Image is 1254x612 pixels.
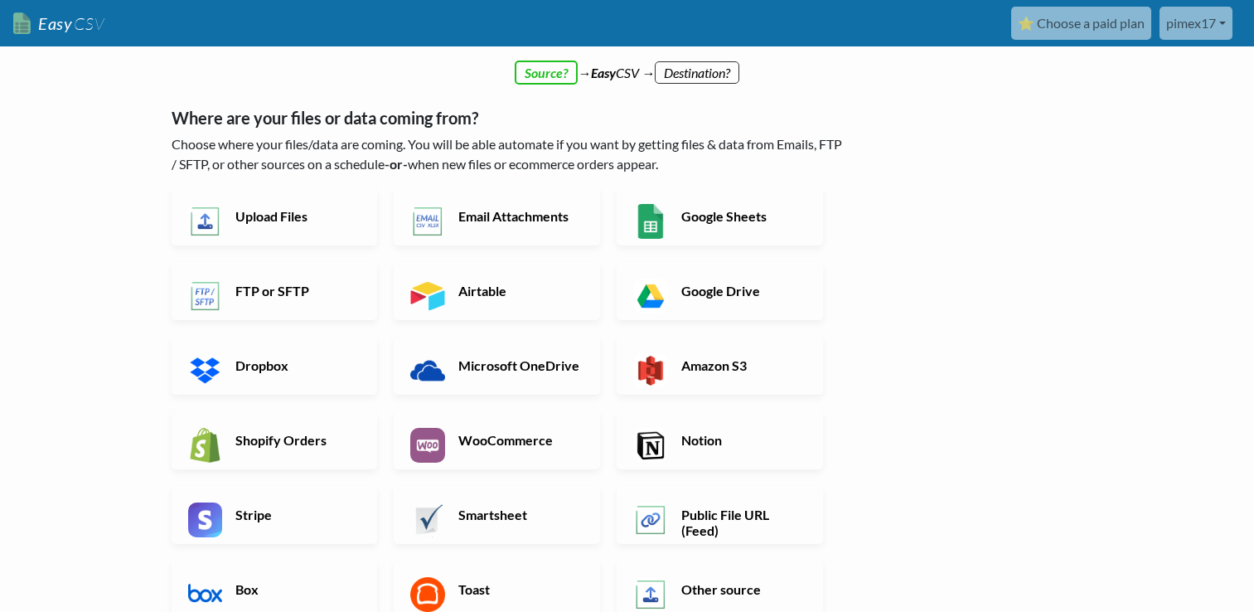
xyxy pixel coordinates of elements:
[410,353,445,388] img: Microsoft OneDrive App & API
[617,486,823,544] a: Public File URL (Feed)
[454,283,584,299] h6: Airtable
[617,187,823,245] a: Google Sheets
[410,279,445,313] img: Airtable App & API
[231,507,361,522] h6: Stripe
[231,581,361,597] h6: Box
[410,577,445,612] img: Toast App & API
[385,156,408,172] b: -or-
[394,486,600,544] a: Smartsheet
[454,581,584,597] h6: Toast
[394,262,600,320] a: Airtable
[394,337,600,395] a: Microsoft OneDrive
[410,428,445,463] img: WooCommerce App & API
[677,283,807,299] h6: Google Drive
[633,428,668,463] img: Notion App & API
[172,187,378,245] a: Upload Files
[172,411,378,469] a: Shopify Orders
[172,486,378,544] a: Stripe
[231,357,361,373] h6: Dropbox
[155,46,1100,83] div: → CSV →
[172,262,378,320] a: FTP or SFTP
[1011,7,1151,40] a: ⭐ Choose a paid plan
[617,262,823,320] a: Google Drive
[633,503,668,537] img: Public File URL App & API
[188,353,223,388] img: Dropbox App & API
[677,357,807,373] h6: Amazon S3
[72,13,104,34] span: CSV
[677,432,807,448] h6: Notion
[188,204,223,239] img: Upload Files App & API
[188,577,223,612] img: Box App & API
[617,411,823,469] a: Notion
[454,208,584,224] h6: Email Attachments
[394,187,600,245] a: Email Attachments
[633,353,668,388] img: Amazon S3 App & API
[454,432,584,448] h6: WooCommerce
[188,279,223,313] img: FTP or SFTP App & API
[188,428,223,463] img: Shopify App & API
[677,581,807,597] h6: Other source
[231,283,361,299] h6: FTP or SFTP
[677,507,807,538] h6: Public File URL (Feed)
[617,337,823,395] a: Amazon S3
[454,357,584,373] h6: Microsoft OneDrive
[677,208,807,224] h6: Google Sheets
[231,432,361,448] h6: Shopify Orders
[1160,7,1232,40] a: pimex17
[633,204,668,239] img: Google Sheets App & API
[394,411,600,469] a: WooCommerce
[172,108,847,128] h5: Where are your files or data coming from?
[231,208,361,224] h6: Upload Files
[410,204,445,239] img: Email New CSV or XLSX File App & API
[410,503,445,537] img: Smartsheet App & API
[172,134,847,174] p: Choose where your files/data are coming. You will be able automate if you want by getting files &...
[454,507,584,522] h6: Smartsheet
[188,503,223,537] img: Stripe App & API
[633,279,668,313] img: Google Drive App & API
[172,337,378,395] a: Dropbox
[633,577,668,612] img: Other Source App & API
[13,7,104,41] a: EasyCSV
